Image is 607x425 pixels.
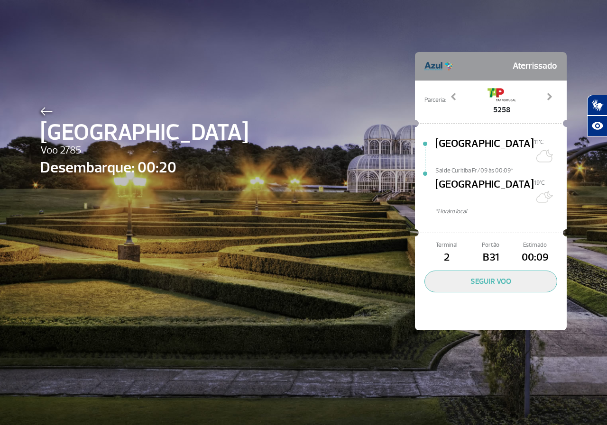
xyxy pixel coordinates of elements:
span: Voo 2785 [40,143,248,159]
span: Desembarque: 00:20 [40,156,248,179]
span: Terminal [424,241,469,250]
span: Parceria: [424,96,446,105]
img: Muitas nuvens [534,187,553,206]
span: 11°C [534,138,544,146]
button: Abrir recursos assistivos. [587,116,607,136]
span: 5258 [487,104,516,116]
span: 2 [424,250,469,266]
img: Céu limpo [534,146,553,165]
span: 00:09 [513,250,557,266]
span: Estimado [513,241,557,250]
button: Abrir tradutor de língua de sinais. [587,95,607,116]
span: Sai de Curitiba Fr/09 às 00:09* [435,166,567,173]
span: [GEOGRAPHIC_DATA] [435,136,534,166]
span: Portão [469,241,513,250]
span: [GEOGRAPHIC_DATA] [435,177,534,207]
span: 19°C [534,179,545,187]
span: B31 [469,250,513,266]
span: [GEOGRAPHIC_DATA] [40,116,248,150]
span: *Horáro local [435,207,567,216]
div: Plugin de acessibilidade da Hand Talk. [587,95,607,136]
button: SEGUIR VOO [424,271,557,292]
span: Aterrissado [513,57,557,76]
